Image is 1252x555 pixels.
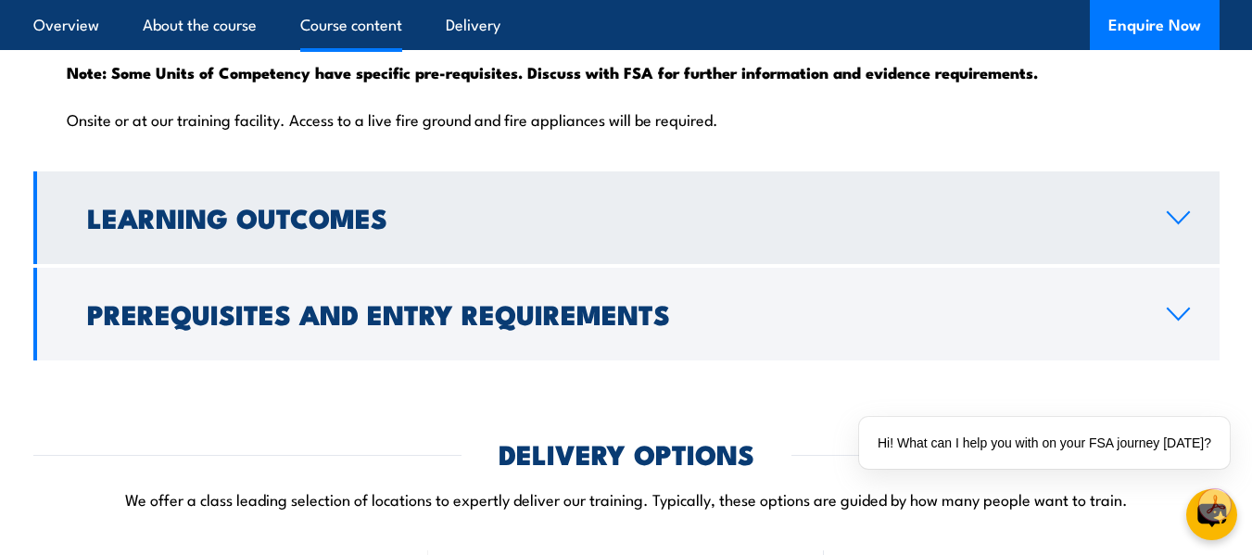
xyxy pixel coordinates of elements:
button: chat-button [1186,489,1237,540]
h2: DELIVERY OPTIONS [499,441,754,465]
strong: Note: Some Units of Competency have specific pre-requisites. Discuss with FSA for further informa... [67,60,1038,84]
div: Hi! What can I help you with on your FSA journey [DATE]? [859,417,1230,469]
p: We offer a class leading selection of locations to expertly deliver our training. Typically, thes... [33,488,1220,510]
p: Onsite or at our training facility. Access to a live fire ground and fire appliances will be requ... [67,109,1186,128]
a: Learning Outcomes [33,171,1220,264]
h2: Prerequisites and Entry Requirements [87,301,1137,325]
h2: Learning Outcomes [87,205,1137,229]
a: Prerequisites and Entry Requirements [33,268,1220,360]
